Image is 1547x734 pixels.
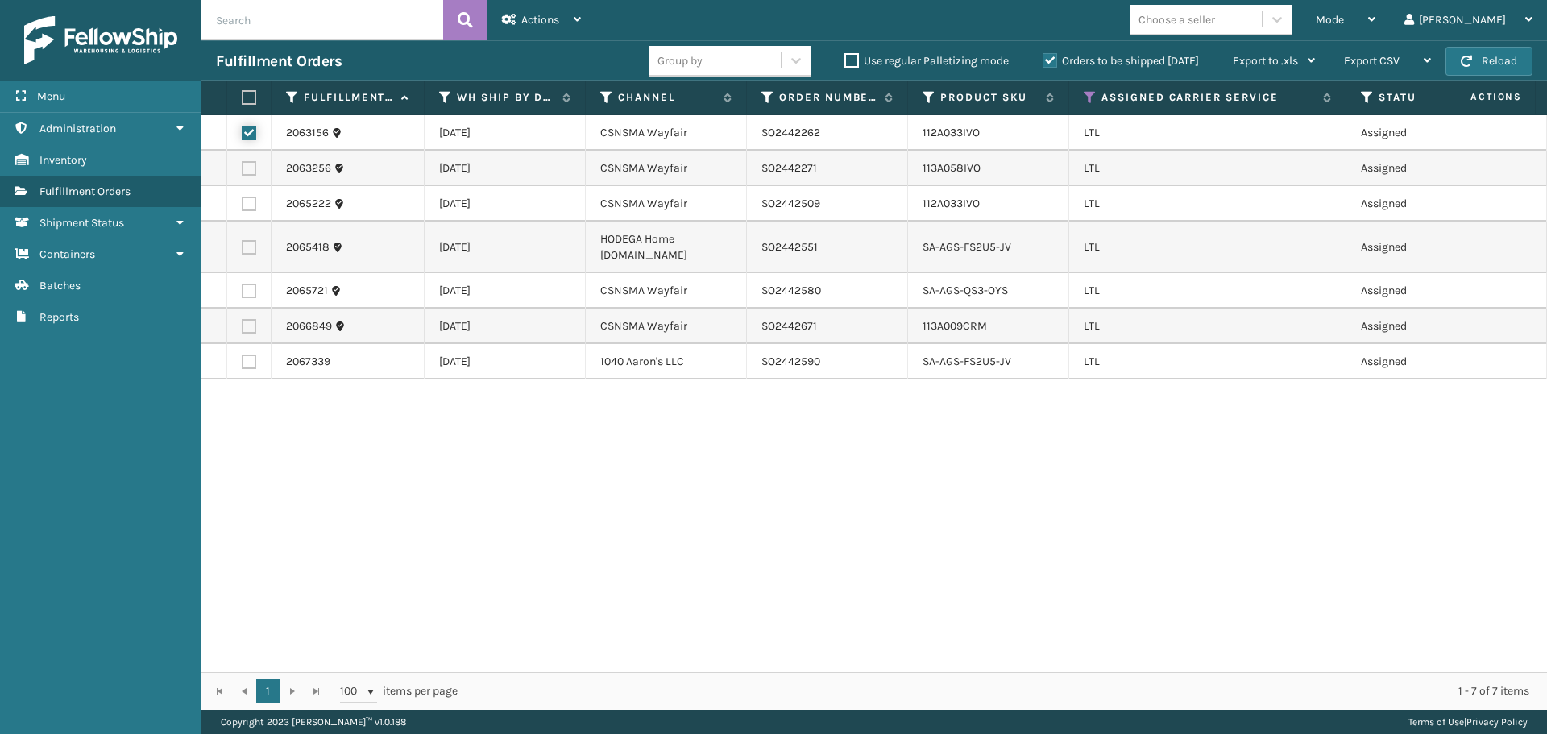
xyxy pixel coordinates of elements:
td: CSNSMA Wayfair [586,186,747,222]
a: SA-AGS-FS2U5-JV [923,355,1011,368]
td: CSNSMA Wayfair [586,151,747,186]
td: 1040 Aaron's LLC [586,344,747,379]
a: 113A009CRM [923,319,987,333]
img: logo [24,16,177,64]
td: Assigned [1346,151,1508,186]
a: 2065418 [286,239,330,255]
td: HODEGA Home [DOMAIN_NAME] [586,222,747,273]
td: LTL [1069,186,1346,222]
label: Orders to be shipped [DATE] [1043,54,1199,68]
label: Order Number [779,90,877,105]
td: [DATE] [425,309,586,344]
td: CSNSMA Wayfair [586,309,747,344]
td: Assigned [1346,273,1508,309]
span: Menu [37,89,65,103]
div: Choose a seller [1138,11,1215,28]
label: Fulfillment Order Id [304,90,393,105]
span: Batches [39,279,81,292]
div: | [1408,710,1528,734]
td: SO2442580 [747,273,908,309]
span: Mode [1316,13,1344,27]
div: 1 - 7 of 7 items [480,683,1529,699]
td: CSNSMA Wayfair [586,115,747,151]
td: [DATE] [425,115,586,151]
td: SO2442262 [747,115,908,151]
td: CSNSMA Wayfair [586,273,747,309]
a: 2063156 [286,125,329,141]
a: 112A033IVO [923,197,980,210]
td: [DATE] [425,186,586,222]
span: items per page [340,679,458,703]
label: Status [1379,90,1476,105]
span: Actions [521,13,559,27]
a: 2065222 [286,196,331,212]
td: SO2442271 [747,151,908,186]
label: Channel [618,90,715,105]
td: SO2442671 [747,309,908,344]
a: 1 [256,679,280,703]
h3: Fulfillment Orders [216,52,342,71]
td: LTL [1069,309,1346,344]
span: Inventory [39,153,87,167]
p: Copyright 2023 [PERSON_NAME]™ v 1.0.188 [221,710,406,734]
td: SO2442509 [747,186,908,222]
td: LTL [1069,273,1346,309]
a: SA-AGS-FS2U5-JV [923,240,1011,254]
td: [DATE] [425,344,586,379]
td: SO2442590 [747,344,908,379]
span: Administration [39,122,116,135]
label: Use regular Palletizing mode [844,54,1009,68]
td: Assigned [1346,309,1508,344]
a: SA-AGS-QS3-OYS [923,284,1008,297]
a: 2067339 [286,354,330,370]
td: [DATE] [425,151,586,186]
label: Product SKU [940,90,1038,105]
td: [DATE] [425,273,586,309]
label: WH Ship By Date [457,90,554,105]
span: Export to .xls [1233,54,1298,68]
span: Export CSV [1344,54,1400,68]
td: LTL [1069,151,1346,186]
td: Assigned [1346,186,1508,222]
a: Terms of Use [1408,716,1464,728]
td: LTL [1069,344,1346,379]
a: Privacy Policy [1466,716,1528,728]
a: 2066849 [286,318,332,334]
td: [DATE] [425,222,586,273]
a: 112A033IVO [923,126,980,139]
td: Assigned [1346,115,1508,151]
a: 2065721 [286,283,328,299]
label: Assigned Carrier Service [1101,90,1315,105]
span: Shipment Status [39,216,124,230]
td: Assigned [1346,344,1508,379]
a: 2063256 [286,160,331,176]
a: 113A058IVO [923,161,981,175]
button: Reload [1445,47,1532,76]
td: Assigned [1346,222,1508,273]
div: Group by [657,52,703,69]
td: SO2442551 [747,222,908,273]
span: Containers [39,247,95,261]
span: 100 [340,683,364,699]
span: Reports [39,310,79,324]
td: LTL [1069,115,1346,151]
td: LTL [1069,222,1346,273]
span: Fulfillment Orders [39,185,131,198]
span: Actions [1420,84,1532,110]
